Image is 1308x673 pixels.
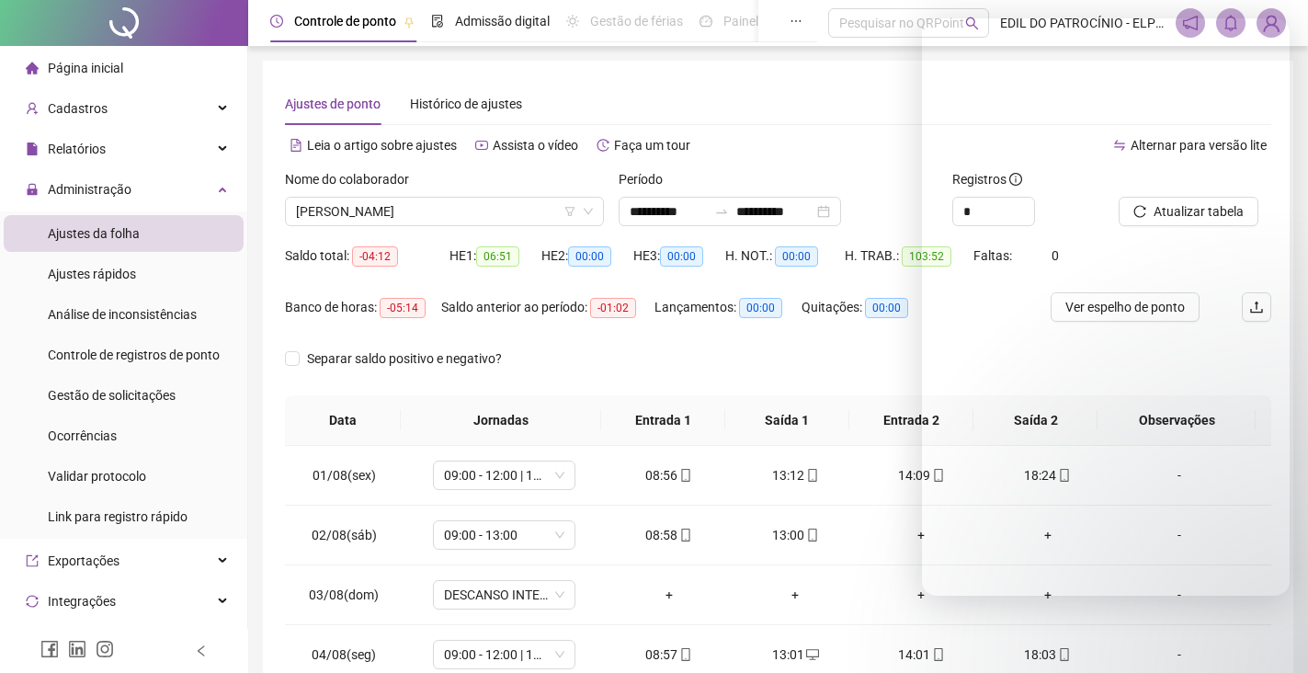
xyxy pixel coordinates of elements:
[654,297,802,318] div: Lançamentos:
[614,138,690,153] span: Faça um tour
[804,469,819,482] span: mobile
[873,644,970,665] div: 14:01
[1056,648,1071,661] span: mobile
[26,102,39,115] span: user-add
[597,139,609,152] span: history
[475,139,488,152] span: youtube
[380,298,426,318] span: -05:14
[296,198,593,225] span: CARLA ALESSANDRA DA COSTA OLIVEIRA
[746,585,843,605] div: +
[790,15,802,28] span: ellipsis
[660,246,703,267] span: 00:00
[804,529,819,542] span: mobile
[290,139,302,152] span: file-text
[444,462,564,489] span: 09:00 - 12:00 | 13:00 - 18:00
[48,267,136,281] span: Ajustes rápidos
[48,469,146,484] span: Validar protocolo
[620,585,717,605] div: +
[294,14,396,29] span: Controle de ponto
[40,640,59,658] span: facebook
[285,97,381,111] span: Ajustes de ponto
[285,297,441,318] div: Banco de horas:
[873,585,970,605] div: +
[865,298,908,318] span: 00:00
[746,525,843,545] div: 13:00
[352,246,398,267] span: -04:12
[48,307,197,322] span: Análise de inconsistências
[285,245,449,267] div: Saldo total:
[568,246,611,267] span: 00:00
[930,648,945,661] span: mobile
[873,525,970,545] div: +
[1257,9,1285,37] img: 89017
[620,525,717,545] div: 08:58
[444,581,564,609] span: DESCANSO INTER-JORNADA
[699,15,712,28] span: dashboard
[401,395,601,446] th: Jornadas
[313,468,376,483] span: 01/08(sex)
[449,245,541,267] div: HE 1:
[48,388,176,403] span: Gestão de solicitações
[26,183,39,196] span: lock
[48,428,117,443] span: Ocorrências
[633,245,725,267] div: HE 3:
[714,204,729,219] span: to
[775,246,818,267] span: 00:00
[677,648,692,661] span: mobile
[619,169,675,189] label: Período
[725,245,845,267] div: H. NOT.:
[26,143,39,155] span: file
[307,138,457,153] span: Leia o artigo sobre ajustes
[431,15,444,28] span: file-done
[1125,644,1234,665] div: -
[48,101,108,116] span: Cadastros
[590,298,636,318] span: -01:02
[714,204,729,219] span: swap-right
[476,246,519,267] span: 06:51
[404,17,415,28] span: pushpin
[541,245,633,267] div: HE 2:
[441,297,654,318] div: Saldo anterior ao período:
[48,61,123,75] span: Página inicial
[1182,15,1199,31] span: notification
[48,594,116,609] span: Integrações
[309,587,379,602] span: 03/08(dom)
[725,395,849,446] th: Saída 1
[566,15,579,28] span: sun
[873,465,970,485] div: 14:09
[48,553,119,568] span: Exportações
[746,465,843,485] div: 13:12
[455,14,550,29] span: Admissão digital
[285,395,401,446] th: Data
[746,644,843,665] div: 13:01
[48,142,106,156] span: Relatórios
[26,62,39,74] span: home
[1223,15,1239,31] span: bell
[564,206,575,217] span: filter
[804,648,819,661] span: desktop
[802,297,930,318] div: Quitações:
[410,97,522,111] span: Histórico de ajustes
[444,521,564,549] span: 09:00 - 13:00
[999,644,1096,665] div: 18:03
[902,246,951,267] span: 103:52
[965,17,979,30] span: search
[849,395,973,446] th: Entrada 2
[312,647,376,662] span: 04/08(seg)
[48,348,220,362] span: Controle de registros de ponto
[195,644,208,657] span: left
[922,18,1290,596] iframe: Intercom live chat
[677,469,692,482] span: mobile
[493,138,578,153] span: Assista o vídeo
[1000,13,1165,33] span: EDIL DO PATROCÍNIO - ELP - VL ODONTOLOGIA LTDA
[48,182,131,197] span: Administração
[601,395,725,446] th: Entrada 1
[270,15,283,28] span: clock-circle
[723,14,795,29] span: Painel do DP
[590,14,683,29] span: Gestão de férias
[583,206,594,217] span: down
[620,465,717,485] div: 08:56
[96,640,114,658] span: instagram
[48,226,140,241] span: Ajustes da folha
[739,298,782,318] span: 00:00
